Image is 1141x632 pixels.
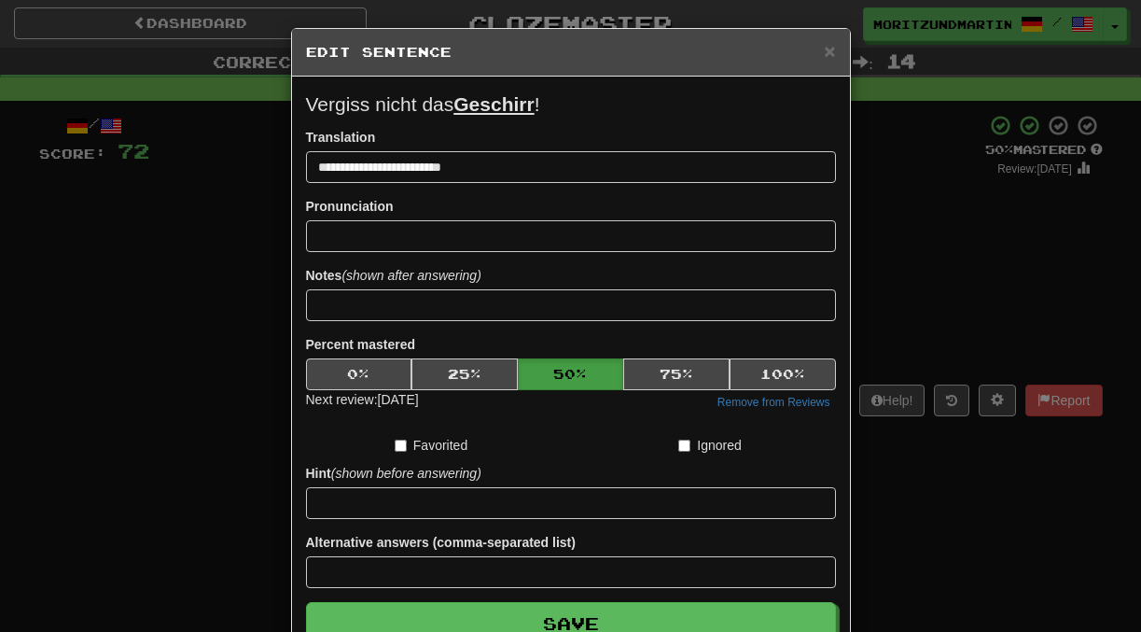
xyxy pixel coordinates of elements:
label: Notes [306,266,481,285]
button: 25% [411,358,518,390]
h5: Edit Sentence [306,43,836,62]
em: (shown before answering) [331,466,481,481]
button: 100% [730,358,836,390]
button: 75% [623,358,730,390]
div: Percent mastered [306,358,836,390]
label: Pronunciation [306,197,394,216]
button: Close [824,41,835,61]
input: Favorited [395,440,407,452]
label: Favorited [395,436,467,455]
button: 0% [306,358,412,390]
div: Next review: [DATE] [306,390,419,413]
input: Ignored [678,440,690,452]
label: Alternative answers (comma-separated list) [306,533,576,552]
label: Percent mastered [306,335,416,354]
button: Remove from Reviews [712,392,836,413]
u: Geschirr [453,93,534,115]
p: Vergiss nicht das ! [306,91,836,119]
label: Translation [306,128,376,147]
button: 50% [518,358,624,390]
label: Ignored [678,436,741,455]
span: × [824,40,835,62]
em: (shown after answering) [341,268,480,283]
label: Hint [306,464,481,483]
